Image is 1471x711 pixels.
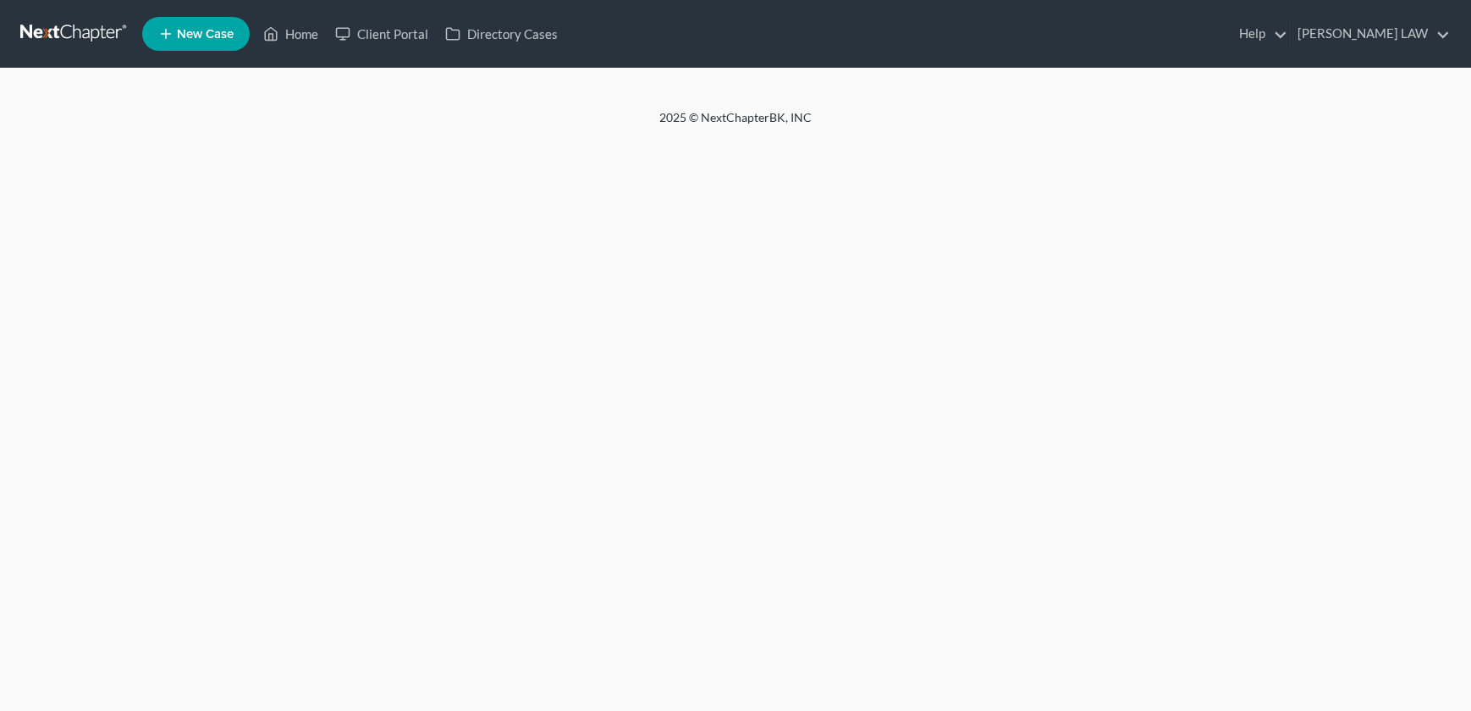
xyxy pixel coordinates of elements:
a: Help [1231,19,1287,49]
a: [PERSON_NAME] LAW [1289,19,1450,49]
a: Home [255,19,327,49]
new-legal-case-button: New Case [142,17,250,51]
a: Client Portal [327,19,437,49]
div: 2025 © NextChapterBK, INC [253,109,1218,140]
a: Directory Cases [437,19,566,49]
